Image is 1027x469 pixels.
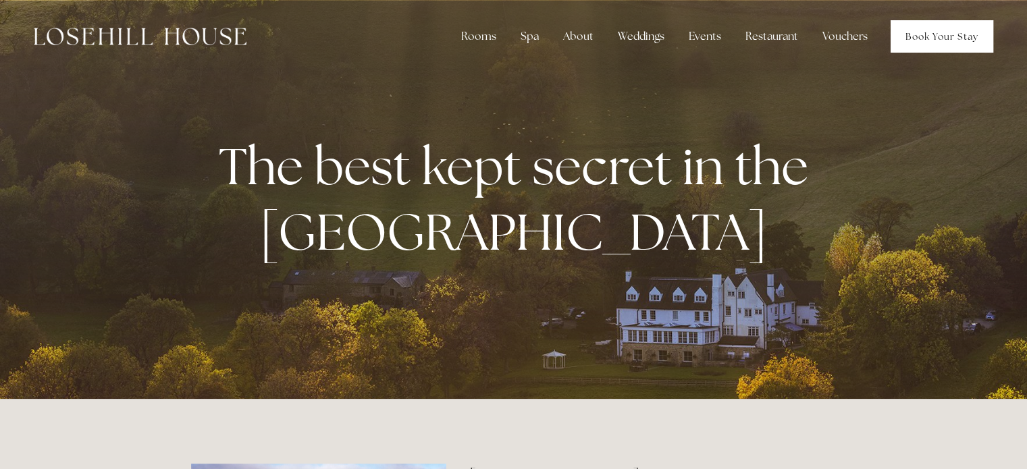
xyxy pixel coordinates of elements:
[607,23,675,50] div: Weddings
[34,28,246,45] img: Losehill House
[891,20,993,53] a: Book Your Stay
[552,23,604,50] div: About
[510,23,550,50] div: Spa
[450,23,507,50] div: Rooms
[678,23,732,50] div: Events
[812,23,878,50] a: Vouchers
[219,133,819,265] strong: The best kept secret in the [GEOGRAPHIC_DATA]
[735,23,809,50] div: Restaurant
